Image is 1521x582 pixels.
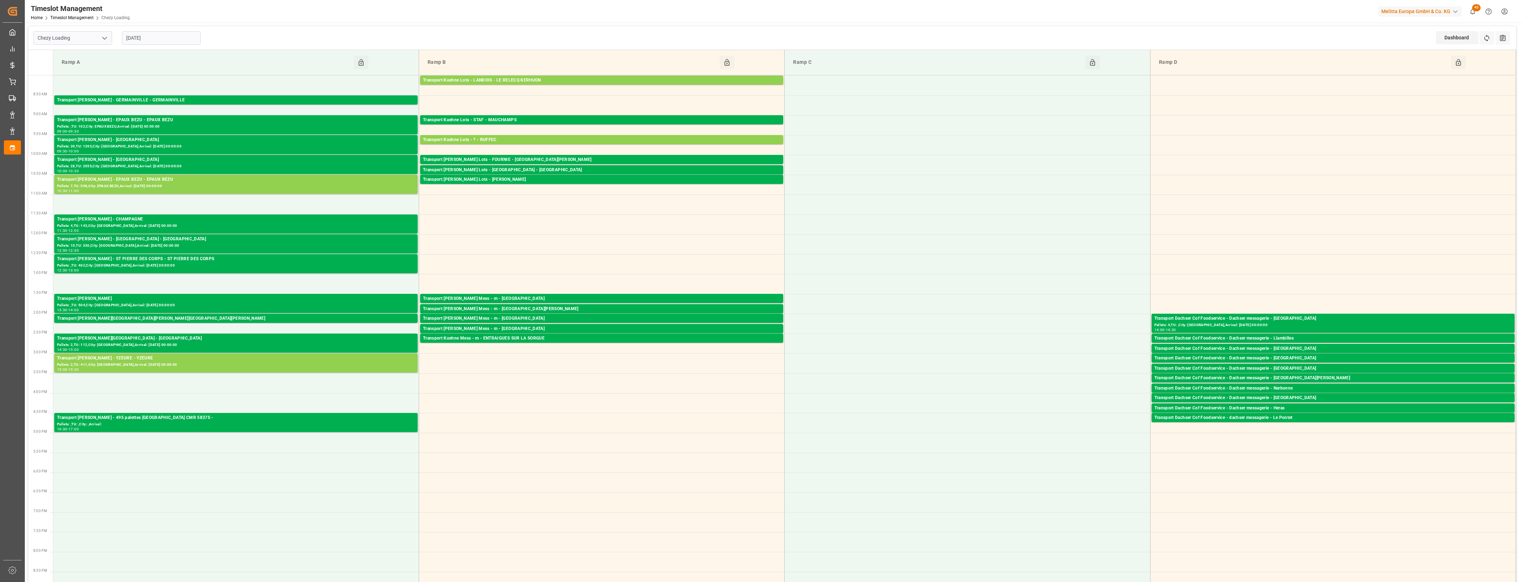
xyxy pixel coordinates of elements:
[423,322,780,328] div: Pallets: ,TU: 8,City: [GEOGRAPHIC_DATA],Arrival: [DATE] 00:00:00
[68,249,79,252] div: 12:30
[33,350,47,354] span: 3:00 PM
[1154,335,1512,342] div: Transport Dachser Cof Foodservice - Dachser messagerie - Llambilles
[68,427,79,431] div: 17:00
[68,368,79,371] div: 15:30
[1164,328,1165,331] div: -
[67,150,68,153] div: -
[31,172,47,175] span: 10:30 AM
[57,269,67,272] div: 12:30
[67,308,68,312] div: -
[423,335,780,342] div: Transport Kuehne Mess - m - ENTRAIGUES SUR LA SORGUE
[33,410,47,414] span: 4:30 PM
[57,362,415,368] div: Pallets: 2,TU: 411,City: [GEOGRAPHIC_DATA],Arrival: [DATE] 00:00:00
[33,112,47,116] span: 9:00 AM
[33,430,47,433] span: 5:00 PM
[1154,394,1512,402] div: Transport Dachser Cof Foodservice - Dachser messagerie - [GEOGRAPHIC_DATA]
[33,569,47,572] span: 8:30 PM
[423,342,780,348] div: Pallets: ,TU: 74,City: ENTRAIGUES SUR LA SORGUE,Arrival: [DATE] 00:00:00
[68,308,79,312] div: 14:00
[1156,56,1451,69] div: Ramp D
[31,15,43,20] a: Home
[1154,392,1512,398] div: Pallets: 1,TU: 48,City: [GEOGRAPHIC_DATA],Arrival: [DATE] 00:00:00
[67,368,68,371] div: -
[59,56,354,69] div: Ramp A
[1154,375,1512,382] div: Transport Dachser Cof Foodservice - Dachser messagerie - [GEOGRAPHIC_DATA][PERSON_NAME]
[57,348,67,351] div: 14:30
[790,56,1085,69] div: Ramp C
[57,368,67,371] div: 15:00
[57,355,415,362] div: Transport [PERSON_NAME] - YZEURE - YZEURE
[57,427,67,431] div: 16:30
[33,31,112,45] input: Type to search/select
[57,144,415,150] div: Pallets: 39,TU: 1393,City: [GEOGRAPHIC_DATA],Arrival: [DATE] 00:00:00
[57,308,67,312] div: 13:30
[1154,402,1512,408] div: Pallets: 5,TU: ,City: [GEOGRAPHIC_DATA],Arrival: [DATE] 00:00:00
[57,124,415,130] div: Pallets: ,TU: 102,City: EPAUX BEZU,Arrival: [DATE] 00:00:00
[1154,355,1512,362] div: Transport Dachser Cof Foodservice - Dachser messagerie - [GEOGRAPHIC_DATA]
[57,236,415,243] div: Transport [PERSON_NAME] - [GEOGRAPHIC_DATA] - [GEOGRAPHIC_DATA]
[57,421,415,427] div: Pallets: ,TU: ,City: ,Arrival:
[423,84,780,90] div: Pallets: ,TU: 144,City: LE RELECQ KERHUON,Arrival: [DATE] 00:00:00
[67,249,68,252] div: -
[33,549,47,553] span: 8:00 PM
[1154,382,1512,388] div: Pallets: 2,TU: 35,City: [GEOGRAPHIC_DATA][PERSON_NAME],Arrival: [DATE] 00:00:00
[68,229,79,232] div: 12:00
[423,332,780,338] div: Pallets: ,TU: 45,City: [GEOGRAPHIC_DATA],Arrival: [DATE] 00:00:00
[57,104,415,110] div: Pallets: 2,TU: 122,City: [GEOGRAPHIC_DATA],Arrival: [DATE] 00:00:00
[67,348,68,351] div: -
[31,251,47,255] span: 12:30 PM
[425,56,720,69] div: Ramp B
[423,306,780,313] div: Transport [PERSON_NAME] Mess - m - [GEOGRAPHIC_DATA][PERSON_NAME]
[57,156,415,163] div: Transport [PERSON_NAME] - [GEOGRAPHIC_DATA]
[423,167,780,174] div: Transport [PERSON_NAME] Lots - [GEOGRAPHIC_DATA] - [GEOGRAPHIC_DATA]
[423,136,780,144] div: Transport Kuehne Lots - ? - RUFFEC
[57,216,415,223] div: Transport [PERSON_NAME] - CHAMPAGNE
[1154,322,1512,328] div: Pallets: 4,TU: ,City: [GEOGRAPHIC_DATA],Arrival: [DATE] 00:00:00
[423,144,780,150] div: Pallets: 2,TU: 1039,City: RUFFEC,Arrival: [DATE] 00:00:00
[423,325,780,332] div: Transport [PERSON_NAME] Mess - m - [GEOGRAPHIC_DATA]
[68,348,79,351] div: 15:00
[1154,352,1512,358] div: Pallets: 2,TU: 13,City: [GEOGRAPHIC_DATA],Arrival: [DATE] 00:00:00
[33,132,47,136] span: 9:30 AM
[1436,31,1478,44] div: Dashboard
[1154,315,1512,322] div: Transport Dachser Cof Foodservice - Dachser messagerie - [GEOGRAPHIC_DATA]
[57,256,415,263] div: Transport [PERSON_NAME] - ST PIERRE DES CORPS - ST PIERRE DES CORPS
[423,174,780,180] div: Pallets: 6,TU: 441,City: [GEOGRAPHIC_DATA],Arrival: [DATE] 00:00:00
[57,176,415,183] div: Transport [PERSON_NAME] - EPAUX BEZU - EPAUX BEZU
[67,229,68,232] div: -
[57,335,415,342] div: Transport [PERSON_NAME][GEOGRAPHIC_DATA] - [GEOGRAPHIC_DATA]
[57,189,67,192] div: 10:30
[57,249,67,252] div: 12:00
[50,15,94,20] a: Timeslot Management
[33,330,47,334] span: 2:30 PM
[67,269,68,272] div: -
[1154,345,1512,352] div: Transport Dachser Cof Foodservice - Dachser messagerie - [GEOGRAPHIC_DATA]
[33,92,47,96] span: 8:30 AM
[33,271,47,275] span: 1:00 PM
[57,414,415,421] div: Transport [PERSON_NAME] - 495 palettes [GEOGRAPHIC_DATA] CMR 58375 -
[31,231,47,235] span: 12:00 PM
[67,427,68,431] div: -
[1154,372,1512,378] div: Pallets: 1,TU: 11,City: [GEOGRAPHIC_DATA],Arrival: [DATE] 00:00:00
[423,302,780,308] div: Pallets: ,TU: 36,City: [GEOGRAPHIC_DATA],Arrival: [DATE] 00:00:00
[57,117,415,124] div: Transport [PERSON_NAME] - EPAUX BEZU - EPAUX BEZU
[57,243,415,249] div: Pallets: 10,TU: 330,City: [GEOGRAPHIC_DATA],Arrival: [DATE] 00:00:00
[33,529,47,533] span: 7:30 PM
[423,183,780,189] div: Pallets: 3,TU: 251,City: [GEOGRAPHIC_DATA],Arrival: [DATE] 00:00:00
[31,191,47,195] span: 11:00 AM
[67,189,68,192] div: -
[1378,6,1462,17] div: Melitta Europa GmbH & Co. KG
[57,263,415,269] div: Pallets: ,TU: 462,City: [GEOGRAPHIC_DATA],Arrival: [DATE] 00:00:00
[1154,412,1512,418] div: Pallets: 1,TU: 40,City: [GEOGRAPHIC_DATA],Arrival: [DATE] 00:00:00
[1472,4,1481,11] span: 45
[423,124,780,130] div: Pallets: 19,TU: 2544,City: [GEOGRAPHIC_DATA],Arrival: [DATE] 00:00:00
[57,97,415,104] div: Transport [PERSON_NAME] - GERMAINVILLE - GERMAINVILLE
[68,269,79,272] div: 13:00
[423,77,780,84] div: Transport Kuehne Lots - LANDOIS - LE RELECQ KERHUON
[1154,414,1512,421] div: Transport Dachser Cof Foodservice - dachser messagerie - Le Pontet
[31,3,130,14] div: Timeslot Management
[57,150,67,153] div: 09:30
[33,489,47,493] span: 6:30 PM
[33,370,47,374] span: 3:30 PM
[33,310,47,314] span: 2:00 PM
